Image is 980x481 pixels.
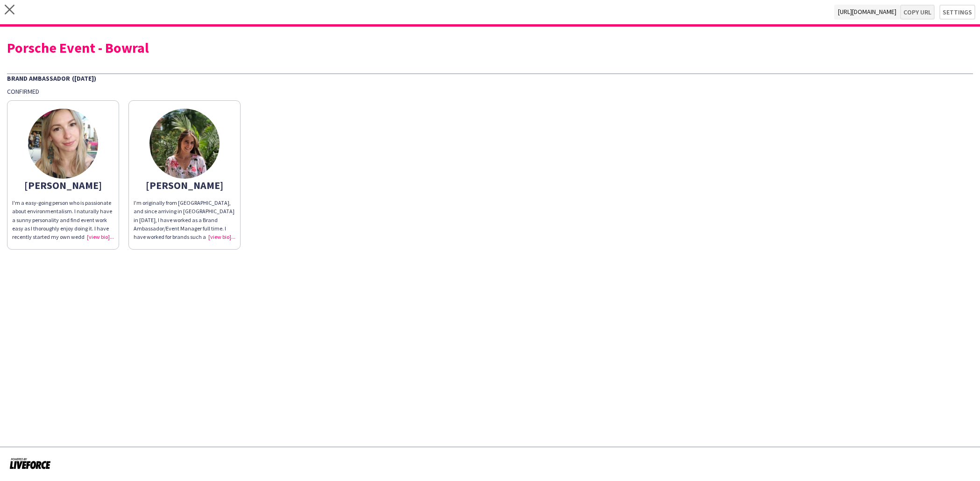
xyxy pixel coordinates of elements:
div: [PERSON_NAME] [134,181,235,189]
button: Copy url [900,5,935,20]
div: Confirmed [7,87,973,96]
img: thumb-623681e64d146.jpeg [149,109,220,179]
div: [PERSON_NAME] [12,181,114,189]
span: [URL][DOMAIN_NAME] [834,5,900,20]
span: I'm originally from [GEOGRAPHIC_DATA], and since arriving in [GEOGRAPHIC_DATA] in [DATE], I have ... [134,199,234,274]
div: Porsche Event - Bowral [7,41,973,55]
span: I'm a easy-going person who is passionate about environmentalism. I naturally have a sunny person... [12,199,112,291]
img: Powered by Liveforce [9,457,51,470]
button: Settings [939,5,975,20]
div: Brand Ambassador ([DATE]) [7,73,973,83]
img: thumb-5e64479c552ca.jpg [28,109,98,179]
